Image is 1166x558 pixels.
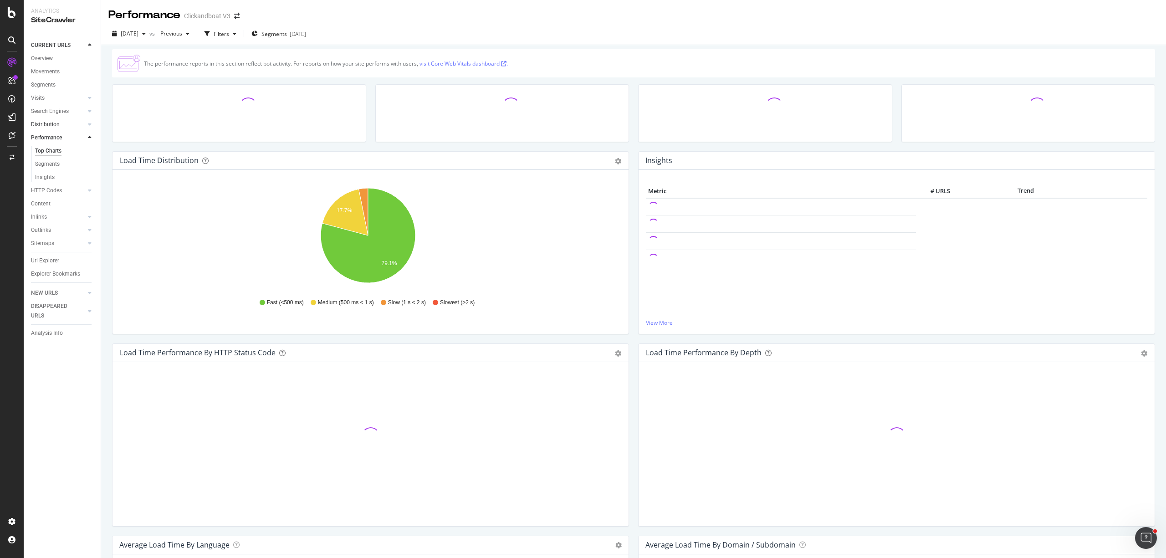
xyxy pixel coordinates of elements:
div: Segments [31,80,56,90]
a: View More [646,319,1147,327]
th: Trend [952,184,1100,198]
a: CURRENT URLS [31,41,85,50]
a: Url Explorer [31,256,94,266]
a: Content [31,199,94,209]
div: Outlinks [31,225,51,235]
div: Clickandboat V3 [184,11,230,20]
a: Inlinks [31,212,85,222]
a: Distribution [31,120,85,129]
div: HTTP Codes [31,186,62,195]
span: 2025 Aug. 17th [121,30,138,37]
div: Top Charts [35,146,61,156]
div: [DATE] [290,30,306,38]
div: Content [31,199,51,209]
a: Search Engines [31,107,85,116]
a: visit Core Web Vitals dashboard . [419,60,508,67]
button: Segments[DATE] [248,26,310,41]
text: 79.1% [382,260,397,266]
div: Analytics [31,7,93,15]
div: Overview [31,54,53,63]
a: DISAPPEARED URLS [31,302,85,321]
div: gear [615,158,621,164]
a: Segments [31,80,94,90]
a: Analysis Info [31,328,94,338]
h4: Insights [645,154,672,167]
a: Sitemaps [31,239,85,248]
div: Visits [31,93,45,103]
div: gear [615,350,621,357]
span: Slowest (>2 s) [440,299,475,307]
div: arrow-right-arrow-left [234,13,240,19]
span: Medium (500 ms < 1 s) [318,299,374,307]
iframe: Intercom live chat [1135,527,1157,549]
div: Filters [214,30,229,38]
div: Load Time Distribution [120,156,199,165]
div: Performance [108,7,180,23]
div: Distribution [31,120,60,129]
h4: Average Load Time by Language [119,539,230,551]
div: Segments [35,159,60,169]
span: Slow (1 s < 2 s) [388,299,426,307]
div: Analysis Info [31,328,63,338]
span: Fast (<500 ms) [267,299,304,307]
div: DISAPPEARED URLS [31,302,77,321]
span: Segments [261,30,287,38]
svg: A chart. [120,184,616,290]
a: Top Charts [35,146,94,156]
h4: Average Load Time by Domain / Subdomain [645,539,796,551]
a: Segments [35,159,94,169]
text: 17.7% [337,207,352,214]
img: CjTTJyXI.png [118,55,140,72]
a: Outlinks [31,225,85,235]
a: Overview [31,54,94,63]
a: Visits [31,93,85,103]
div: Explorer Bookmarks [31,269,80,279]
div: Inlinks [31,212,47,222]
a: NEW URLS [31,288,85,298]
a: Insights [35,173,94,182]
div: SiteCrawler [31,15,93,26]
i: Options [615,542,622,548]
button: [DATE] [108,26,149,41]
th: Metric [646,184,916,198]
div: NEW URLS [31,288,58,298]
div: Insights [35,173,55,182]
th: # URLS [916,184,952,198]
span: vs [149,30,157,37]
div: Performance [31,133,62,143]
div: Sitemaps [31,239,54,248]
div: gear [1141,350,1147,357]
div: The performance reports in this section reflect bot activity. For reports on how your site perfor... [144,60,508,67]
div: CURRENT URLS [31,41,71,50]
button: Previous [157,26,193,41]
div: Load Time Performance by HTTP Status Code [120,348,276,357]
div: Search Engines [31,107,69,116]
a: Movements [31,67,94,77]
a: Performance [31,133,85,143]
span: Previous [157,30,182,37]
a: Explorer Bookmarks [31,269,94,279]
button: Filters [201,26,240,41]
a: HTTP Codes [31,186,85,195]
div: Movements [31,67,60,77]
div: Url Explorer [31,256,59,266]
div: Load Time Performance by Depth [646,348,762,357]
